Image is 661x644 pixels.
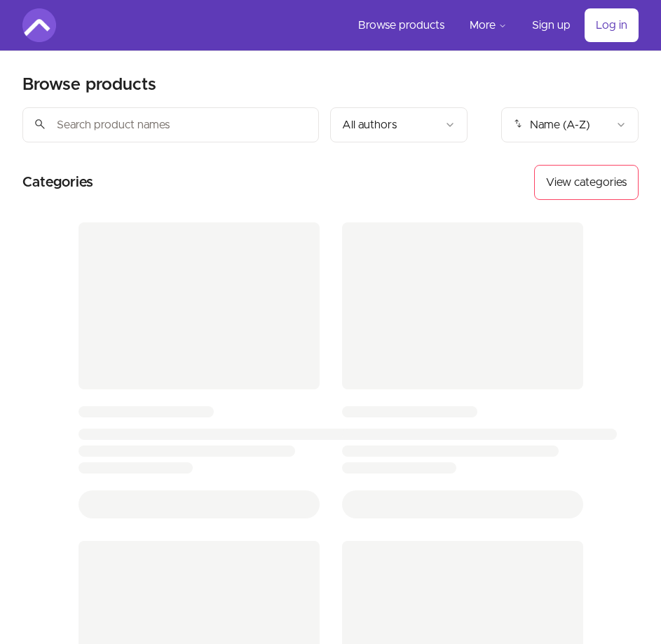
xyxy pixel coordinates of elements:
[347,8,456,42] a: Browse products
[513,116,523,130] span: import_export
[585,8,639,42] a: Log in
[521,8,582,42] a: Sign up
[330,107,468,142] button: Filter by author
[34,114,46,134] span: search
[22,74,156,96] h2: Browse products
[347,8,639,42] nav: Main
[458,8,518,42] button: More
[22,165,93,200] h2: Categories
[534,165,639,200] button: View categories
[501,107,639,142] button: Product sort options
[22,107,319,142] input: Search product names
[22,8,56,42] img: Amigoscode logo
